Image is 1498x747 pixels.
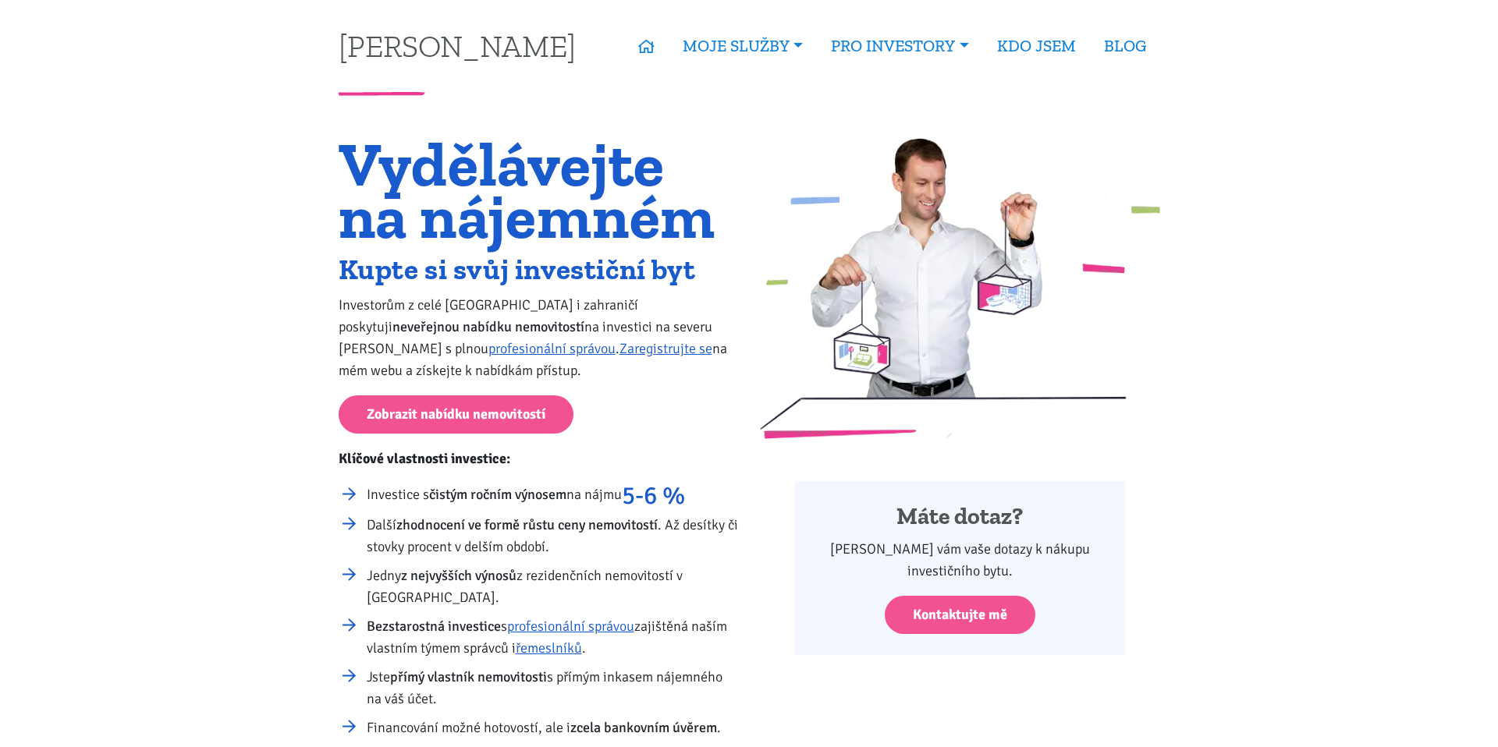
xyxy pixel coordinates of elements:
a: Zaregistrujte se [619,340,712,357]
p: Investorům z celé [GEOGRAPHIC_DATA] i zahraničí poskytuji na investici na severu [PERSON_NAME] s ... [339,294,739,381]
a: profesionální správou [488,340,616,357]
li: Jedny z rezidenčních nemovitostí v [GEOGRAPHIC_DATA]. [367,565,739,608]
a: řemeslníků [516,639,582,657]
h2: Kupte si svůj investiční byt [339,257,739,282]
li: Investice s na nájmu [367,483,739,507]
a: Zobrazit nabídku nemovitostí [339,395,573,434]
strong: přímý vlastník nemovitosti [390,668,547,685]
strong: zhodnocení ve formě růstu ceny nemovitostí [396,516,658,533]
h4: Máte dotaz? [816,502,1104,532]
strong: 5-6 % [622,480,685,511]
a: Kontaktujte mě [885,596,1035,634]
li: Další . Až desítky či stovky procent v delším období. [367,514,739,558]
a: [PERSON_NAME] [339,30,576,61]
a: profesionální správou [507,618,634,635]
strong: zcela bankovním úvěrem [570,719,717,736]
p: Klíčové vlastnosti investice: [339,448,739,469]
li: Jste s přímým inkasem nájemného na váš účet. [367,666,739,710]
strong: Bezstarostná investice [367,618,501,635]
a: KDO JSEM [983,28,1090,64]
strong: z nejvyšších výnosů [401,567,516,584]
h1: Vydělávejte na nájemném [339,138,739,243]
strong: čistým ročním výnosem [429,486,566,503]
strong: neveřejnou nabídku nemovitostí [392,318,584,335]
p: [PERSON_NAME] vám vaše dotazy k nákupu investičního bytu. [816,538,1104,582]
li: Financování možné hotovostí, ale i . [367,717,739,738]
li: s zajištěná naším vlastním týmem správců i . [367,615,739,659]
a: MOJE SLUŽBY [669,28,817,64]
a: BLOG [1090,28,1160,64]
a: PRO INVESTORY [817,28,982,64]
